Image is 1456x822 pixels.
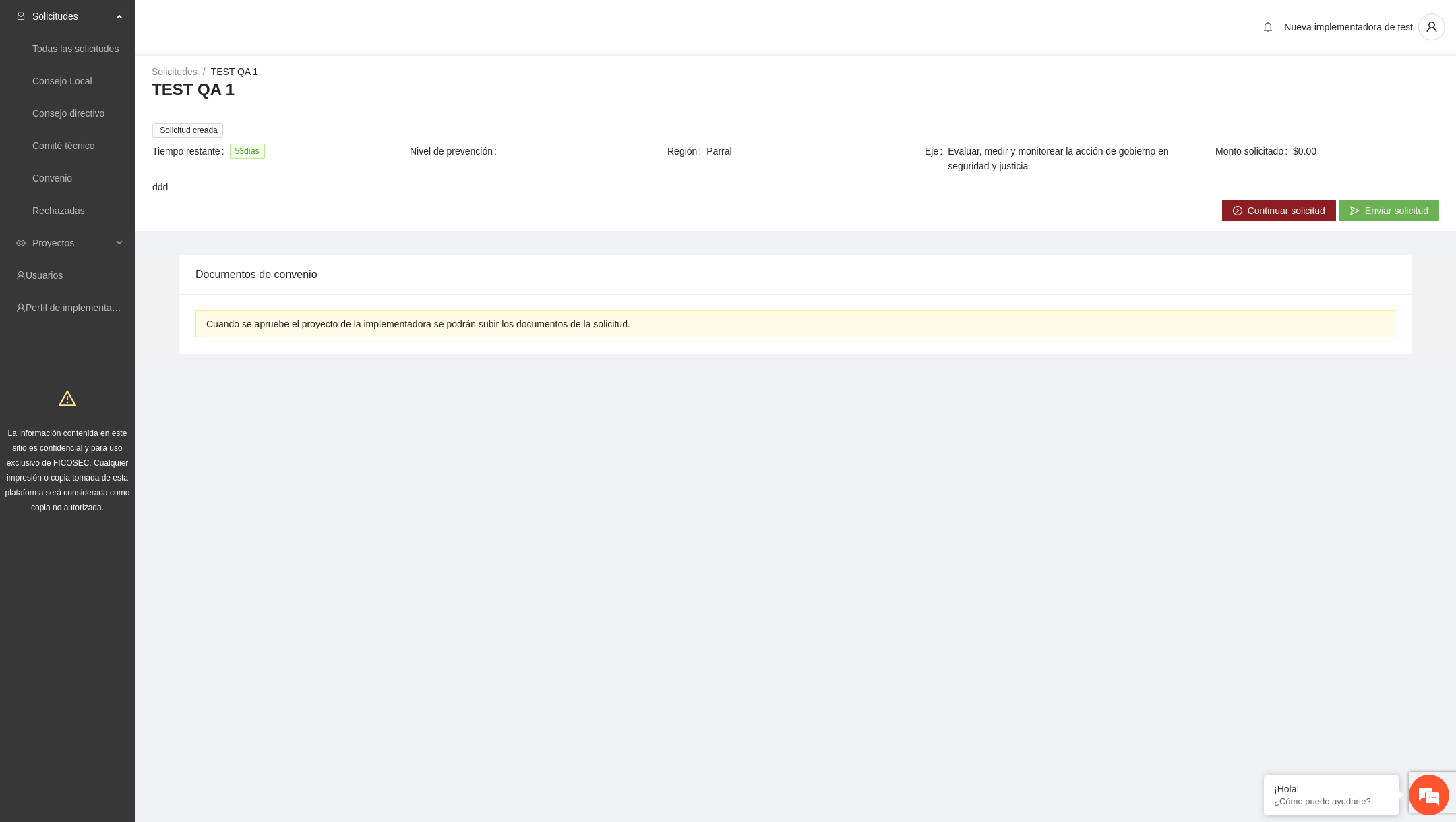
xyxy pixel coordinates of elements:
[1257,16,1279,38] button: bell
[152,66,198,77] a: Solicitudes
[948,144,1181,173] span: Evaluar, medir y monitorear la acción de gobierno en seguridad y justicia
[203,66,206,77] span: /
[195,255,1395,294] div: Documentos de convenio
[206,317,1385,331] div: Cuando se apruebe el proyecto de la implementadora se podrán subir los documentos de la solicitud.
[706,144,923,159] span: Parral
[32,108,104,119] a: Consejo directivo
[1365,203,1428,218] span: Enviar solicitud
[1248,203,1325,218] span: Continuar solicitud
[5,429,130,512] span: La información contenida en este sitio es confidencial y para uso exclusivo de FICOSEC. Cualquier...
[152,144,230,159] span: Tiempo restante
[1215,144,1293,159] span: Monto solicitado
[925,144,948,173] span: Eje
[1258,22,1278,32] span: bell
[667,144,706,159] span: Región
[32,173,72,184] a: Convenio
[1339,200,1439,221] button: sendEnviar solicitud
[211,66,259,77] a: TEST QA 1
[16,11,26,21] span: inbox
[26,302,131,313] a: Perfil de implementadora
[1274,796,1389,806] p: ¿Cómo puedo ayudarte?
[7,368,257,416] textarea: Escriba su mensaje y pulse “Intro”
[221,7,253,39] div: Minimizar ventana de chat en vivo
[152,123,223,138] span: Solicitud creada
[32,140,95,151] a: Comité técnico
[1222,200,1336,221] button: right-circleContinuar solicitud
[26,270,63,281] a: Usuarios
[230,144,265,159] span: 53 día s
[1418,13,1445,40] button: user
[32,229,112,256] span: Proyectos
[59,389,76,407] span: warning
[78,180,186,317] span: Estamos en línea.
[70,69,226,86] div: Chatee con nosotros ahora
[1419,21,1445,33] span: user
[16,238,26,248] span: eye
[1284,22,1413,32] span: Nueva implementadora de test
[152,79,1439,101] h3: TEST QA 1
[32,205,85,216] a: Rechazadas
[1274,784,1389,794] div: ¡Hola!
[152,180,1438,194] span: ddd
[32,76,92,86] a: Consejo Local
[410,144,502,159] span: Nivel de prevención
[1350,206,1360,217] span: send
[32,43,119,54] a: Todas las solicitudes
[32,3,112,30] span: Solicitudes
[1233,206,1242,217] span: right-circle
[1293,144,1438,159] span: $0.00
